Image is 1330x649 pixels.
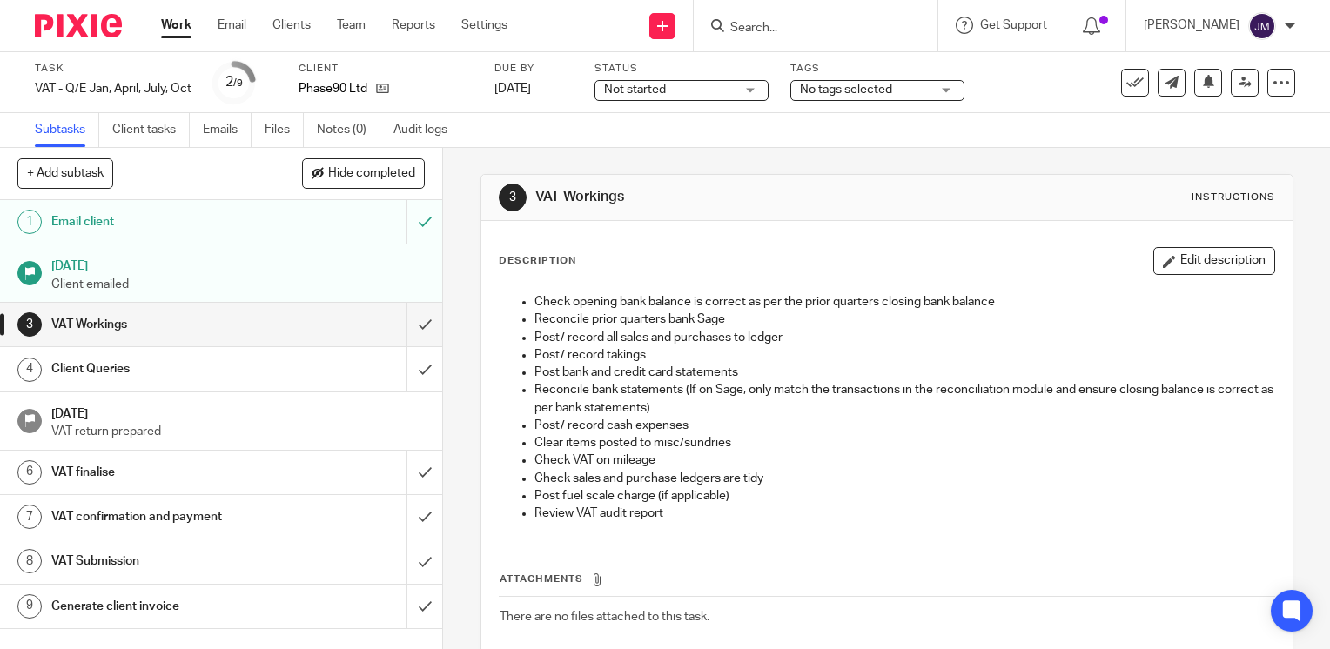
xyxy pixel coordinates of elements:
[225,72,243,92] div: 2
[534,452,1274,469] p: Check VAT on mileage
[1153,247,1275,275] button: Edit description
[35,80,191,97] div: VAT - Q/E Jan, April, July, Oct
[35,14,122,37] img: Pixie
[161,17,191,34] a: Work
[604,84,666,96] span: Not started
[499,184,527,211] div: 3
[534,346,1274,364] p: Post/ record takings
[51,593,277,619] h1: Generate client invoice
[534,364,1274,381] p: Post bank and credit card statements
[980,19,1047,31] span: Get Support
[1144,17,1239,34] p: [PERSON_NAME]
[17,594,42,619] div: 9
[317,113,380,147] a: Notes (0)
[51,548,277,574] h1: VAT Submission
[17,312,42,337] div: 3
[1192,191,1275,204] div: Instructions
[534,381,1274,417] p: Reconcile bank statements (If on Sage, only match the transactions in the reconciliation module a...
[17,460,42,485] div: 6
[534,311,1274,328] p: Reconcile prior quarters bank Sage
[17,505,42,529] div: 7
[203,113,252,147] a: Emails
[392,17,435,34] a: Reports
[51,253,426,275] h1: [DATE]
[461,17,507,34] a: Settings
[499,254,576,268] p: Description
[51,356,277,382] h1: Client Queries
[800,84,892,96] span: No tags selected
[534,505,1274,522] p: Review VAT audit report
[534,293,1274,311] p: Check opening bank balance is correct as per the prior quarters closing bank balance
[51,276,426,293] p: Client emailed
[51,423,426,440] p: VAT return prepared
[51,504,277,530] h1: VAT confirmation and payment
[500,574,583,584] span: Attachments
[265,113,304,147] a: Files
[17,549,42,573] div: 8
[299,80,367,97] p: Phase90 Ltd
[729,21,885,37] input: Search
[17,210,42,234] div: 1
[233,78,243,88] small: /9
[534,487,1274,505] p: Post fuel scale charge (if applicable)
[51,209,277,235] h1: Email client
[112,113,190,147] a: Client tasks
[494,83,531,95] span: [DATE]
[17,358,42,382] div: 4
[500,611,709,623] span: There are no files attached to this task.
[393,113,460,147] a: Audit logs
[790,62,964,76] label: Tags
[337,17,366,34] a: Team
[302,158,425,188] button: Hide completed
[35,62,191,76] label: Task
[494,62,573,76] label: Due by
[594,62,769,76] label: Status
[534,329,1274,346] p: Post/ record all sales and purchases to ledger
[534,470,1274,487] p: Check sales and purchase ledgers are tidy
[1248,12,1276,40] img: svg%3E
[534,434,1274,452] p: Clear items posted to misc/sundries
[17,158,113,188] button: + Add subtask
[272,17,311,34] a: Clients
[535,188,924,206] h1: VAT Workings
[218,17,246,34] a: Email
[51,311,277,338] h1: VAT Workings
[35,113,99,147] a: Subtasks
[299,62,473,76] label: Client
[51,401,426,423] h1: [DATE]
[51,459,277,485] h1: VAT finalise
[328,167,415,181] span: Hide completed
[534,417,1274,434] p: Post/ record cash expenses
